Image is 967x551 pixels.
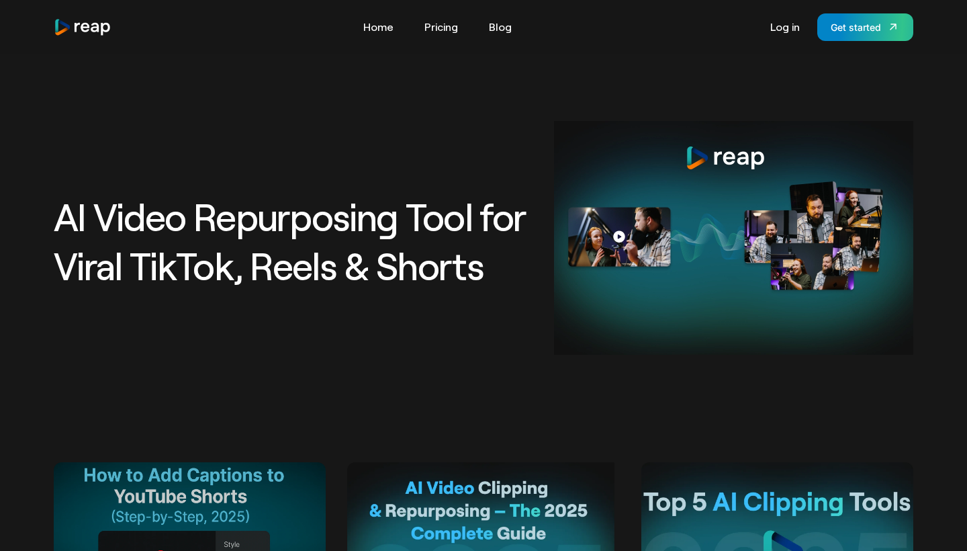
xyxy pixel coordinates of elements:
a: home [54,18,111,36]
a: Pricing [418,16,465,38]
a: Get started [817,13,913,41]
a: Log in [764,16,807,38]
img: reap logo [54,18,111,36]
a: Blog [482,16,518,38]
a: Home [357,16,400,38]
img: AI Video Repurposing Tool for Viral TikTok, Reels & Shorts [554,121,913,355]
h1: AI Video Repurposing Tool for Viral TikTok, Reels & Shorts [54,192,538,290]
div: Get started [831,20,881,34]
